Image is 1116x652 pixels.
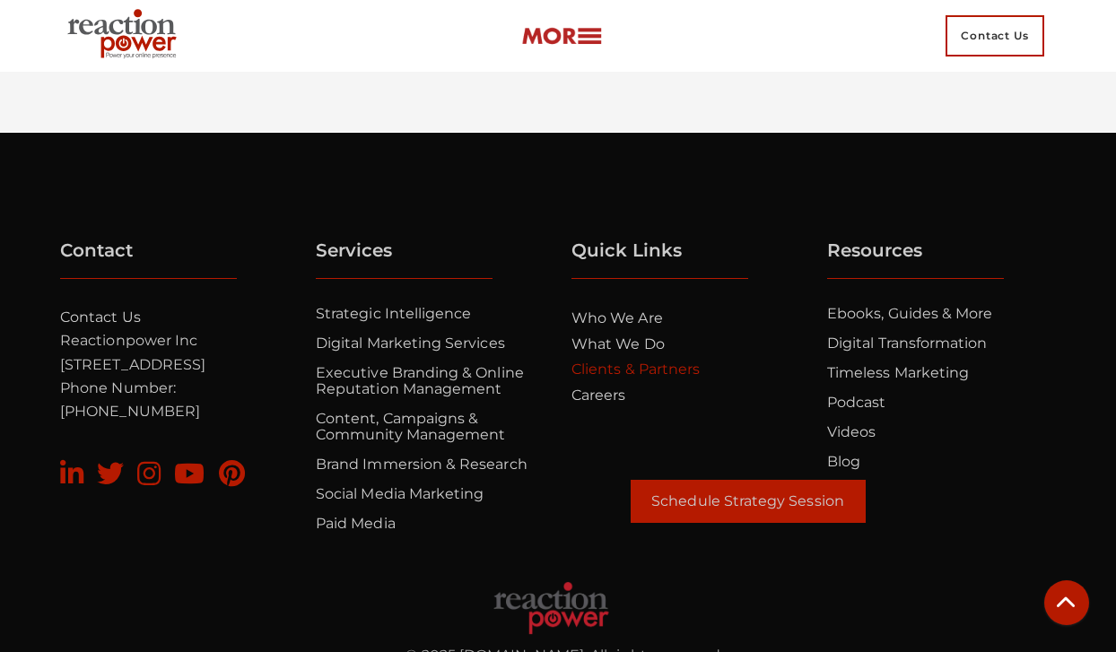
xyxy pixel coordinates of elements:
[492,581,612,635] img: Executive Branding | Personal Branding Agency
[946,15,1044,57] span: Contact Us
[571,335,665,352] a: What we do
[316,240,493,279] h5: Services
[827,240,1004,279] h5: Resources
[316,364,524,397] a: Executive Branding & Online Reputation Management
[316,456,527,473] a: Brand Immersion & Research
[827,364,969,381] a: Timeless Marketing
[827,394,885,411] a: Podcast
[60,240,237,279] h5: Contact
[827,453,860,470] a: Blog
[60,4,190,68] img: Executive Branding | Personal Branding Agency
[316,305,471,322] a: Strategic Intelligence
[316,485,484,502] a: Social Media Marketing
[60,306,295,424] p: Reactionpower Inc [STREET_ADDRESS] Phone Number: [PHONE_NUMBER]
[316,515,396,532] a: Paid Media
[827,423,876,440] a: Videos
[571,361,700,378] a: Clients & Partners
[60,309,141,326] a: Contact Us
[521,26,602,47] img: more-btn.png
[631,480,866,523] a: Schedule Strategy Session
[571,309,663,326] a: Who we are
[571,240,748,279] h5: Quick Links
[827,335,987,352] a: Digital Transformation
[827,305,992,322] a: Ebooks, Guides & More
[571,387,625,404] a: Careers
[316,335,505,352] a: Digital Marketing Services
[316,410,505,443] a: Content, Campaigns & Community Management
